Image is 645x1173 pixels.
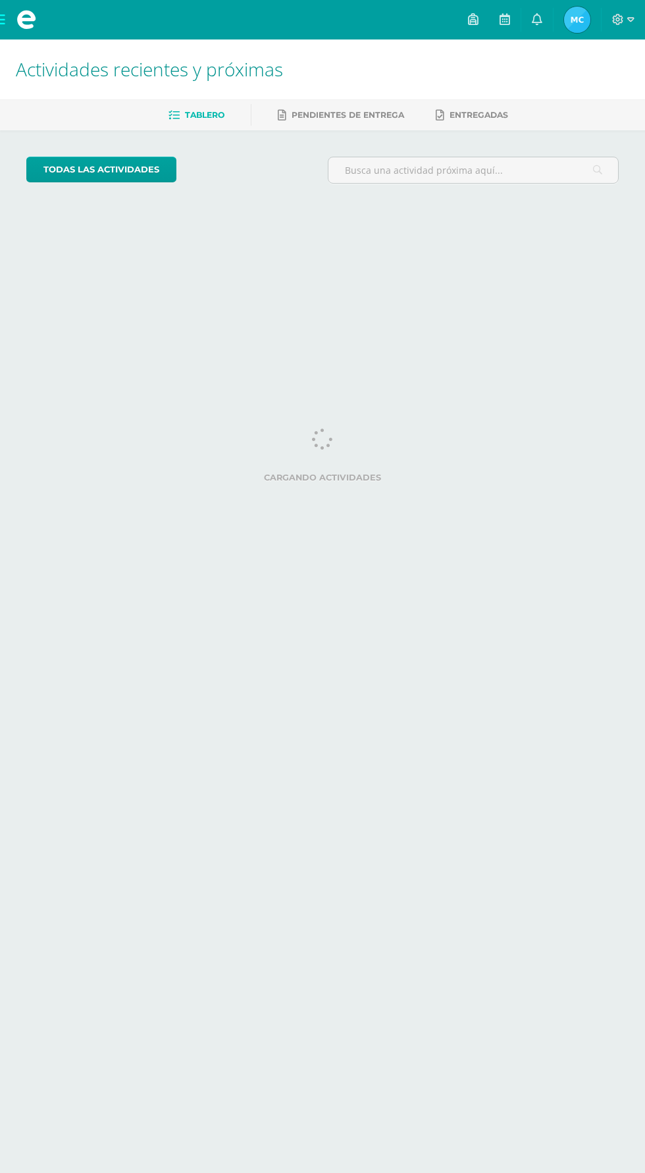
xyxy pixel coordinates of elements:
a: Pendientes de entrega [278,105,404,126]
label: Cargando actividades [26,473,619,482]
a: Entregadas [436,105,508,126]
span: Pendientes de entrega [292,110,404,120]
span: Entregadas [450,110,508,120]
span: Tablero [185,110,224,120]
a: Tablero [168,105,224,126]
img: 87f7065bc66c2a9176694f626381f38f.png [564,7,590,33]
input: Busca una actividad próxima aquí... [328,157,618,183]
a: todas las Actividades [26,157,176,182]
span: Actividades recientes y próximas [16,57,283,82]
